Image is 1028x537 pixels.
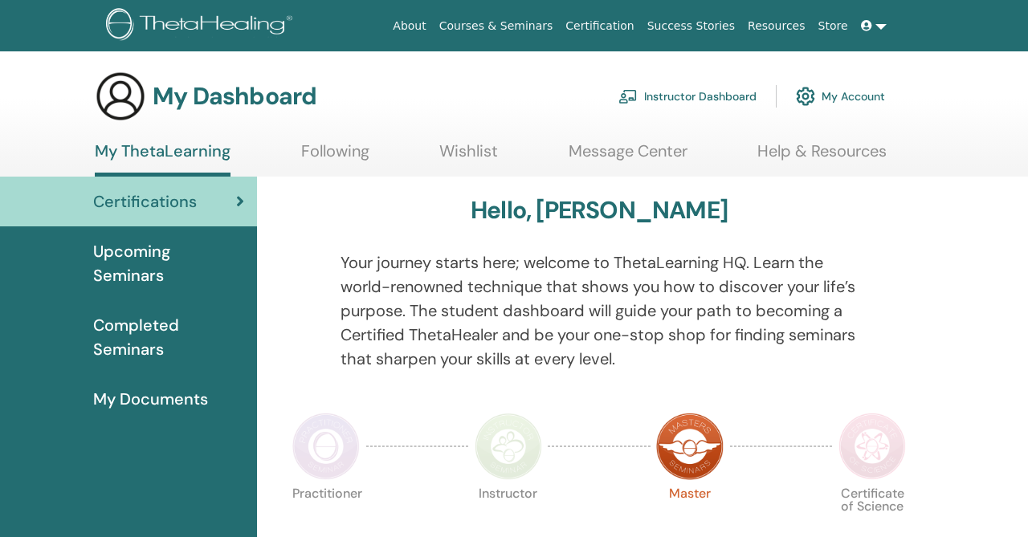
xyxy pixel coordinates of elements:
a: My Account [796,79,885,114]
img: logo.png [106,8,298,44]
h3: My Dashboard [153,82,316,111]
img: generic-user-icon.jpg [95,71,146,122]
img: Certificate of Science [838,413,906,480]
h3: Hello, [PERSON_NAME] [471,196,728,225]
a: Following [301,141,369,173]
a: Message Center [569,141,687,173]
span: Certifications [93,189,197,214]
a: Resources [741,11,812,41]
a: About [386,11,432,41]
span: My Documents [93,387,208,411]
img: chalkboard-teacher.svg [618,89,638,104]
a: Instructor Dashboard [618,79,757,114]
img: cog.svg [796,83,815,110]
img: Master [656,413,724,480]
img: Instructor [475,413,542,480]
img: Practitioner [292,413,360,480]
a: Wishlist [439,141,498,173]
a: Certification [559,11,640,41]
p: Your journey starts here; welcome to ThetaLearning HQ. Learn the world-renowned technique that sh... [341,250,859,371]
a: Help & Resources [757,141,887,173]
a: Courses & Seminars [433,11,560,41]
a: My ThetaLearning [95,141,230,177]
span: Upcoming Seminars [93,239,244,287]
span: Completed Seminars [93,313,244,361]
a: Store [812,11,855,41]
a: Success Stories [641,11,741,41]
